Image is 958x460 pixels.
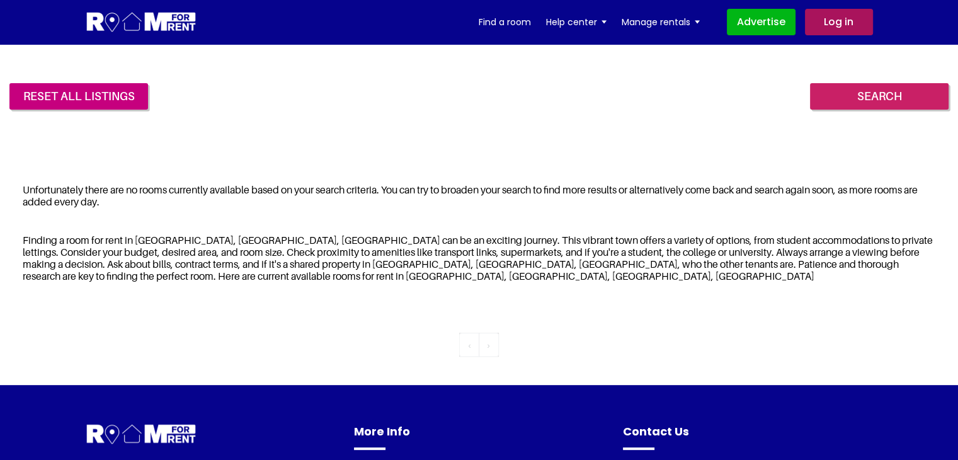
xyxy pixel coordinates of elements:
[805,9,873,35] a: Log in
[86,11,197,34] img: Logo for Room for Rent, featuring a welcoming design with a house icon and modern typography
[9,176,949,216] div: Unfortunately there are no rooms currently available based on your search criteria. You can try t...
[479,333,499,357] li: « Previous
[622,13,700,32] a: Manage rentals
[459,333,479,357] li: « Previous
[86,423,197,446] img: Room For Rent
[354,423,604,450] h4: More Info
[479,13,531,32] a: Find a room
[546,13,607,32] a: Help center
[810,83,949,110] input: Search
[9,83,148,110] a: reset all listings
[9,226,949,291] div: Finding a room for rent in [GEOGRAPHIC_DATA], [GEOGRAPHIC_DATA], [GEOGRAPHIC_DATA] can be an exci...
[623,423,873,450] h4: Contact Us
[727,9,795,35] a: Advertise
